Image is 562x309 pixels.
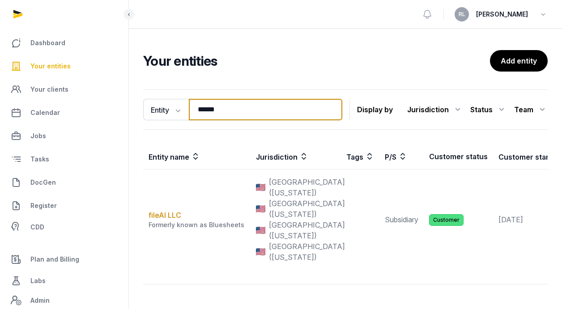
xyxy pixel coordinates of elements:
[30,222,44,233] span: CDD
[341,144,379,169] th: Tags
[7,249,121,270] a: Plan and Billing
[143,144,251,169] th: Entity name
[514,102,548,117] div: Team
[7,218,121,236] a: CDD
[7,32,121,54] a: Dashboard
[30,295,50,306] span: Admin
[7,102,121,123] a: Calendar
[7,148,121,170] a: Tasks
[269,220,345,241] span: [GEOGRAPHIC_DATA] ([US_STATE])
[455,7,469,21] button: RL
[7,172,121,193] a: DocGen
[30,61,71,72] span: Your entities
[30,254,79,265] span: Plan and Billing
[149,220,250,229] div: Formerly known as Bluesheets
[30,84,68,95] span: Your clients
[251,144,341,169] th: Jurisdiction
[30,131,46,141] span: Jobs
[30,154,49,165] span: Tasks
[269,241,345,262] span: [GEOGRAPHIC_DATA] ([US_STATE])
[143,99,189,120] button: Entity
[470,102,507,117] div: Status
[269,198,345,220] span: [GEOGRAPHIC_DATA] ([US_STATE])
[7,125,121,147] a: Jobs
[30,38,65,48] span: Dashboard
[407,102,463,117] div: Jurisdiction
[490,50,548,72] a: Add entity
[30,177,56,188] span: DocGen
[379,144,424,169] th: P/S
[7,195,121,216] a: Register
[7,270,121,292] a: Labs
[30,200,57,211] span: Register
[7,79,121,100] a: Your clients
[30,107,60,118] span: Calendar
[269,177,345,198] span: [GEOGRAPHIC_DATA] ([US_STATE])
[429,214,464,226] span: Customer
[424,144,493,169] th: Customer status
[7,55,121,77] a: Your entities
[143,53,490,69] h2: Your entities
[379,169,424,270] td: Subsidiary
[476,9,528,20] span: [PERSON_NAME]
[149,211,181,220] a: fileAI LLC
[30,275,46,286] span: Labs
[357,102,393,117] p: Display by
[459,12,465,17] span: RL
